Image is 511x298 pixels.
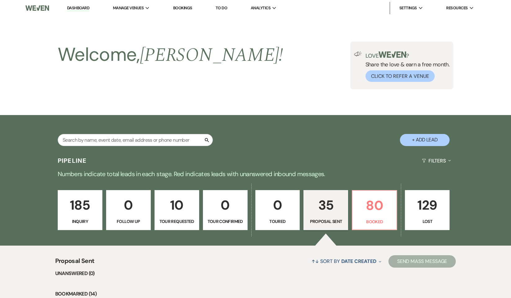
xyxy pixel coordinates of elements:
p: Lost [409,218,446,225]
span: Resources [446,5,468,11]
span: Date Created [341,258,376,265]
span: ↑↓ [312,258,319,265]
a: Dashboard [67,5,89,11]
button: + Add Lead [400,134,450,146]
p: 35 [307,195,344,216]
p: Follow Up [110,218,147,225]
p: 185 [62,195,98,216]
input: Search by name, event date, email address or phone number [58,134,213,146]
p: Booked [356,218,393,225]
img: weven-logo-green.svg [379,51,406,58]
p: Tour Confirmed [207,218,244,225]
a: 0Follow Up [106,190,151,230]
span: Proposal Sent [55,256,95,269]
p: Toured [259,218,296,225]
p: 129 [409,195,446,216]
p: Proposal Sent [307,218,344,225]
a: To Do [216,5,227,11]
p: Inquiry [62,218,98,225]
li: Unanswered (0) [55,269,456,278]
a: 185Inquiry [58,190,102,230]
button: Filters [419,153,453,169]
p: 0 [110,195,147,216]
p: 0 [259,195,296,216]
p: Numbers indicate total leads in each stage. Red indicates leads with unanswered inbound messages. [32,169,479,179]
div: Share the love & earn a free month. [362,51,450,82]
button: Click to Refer a Venue [365,70,435,82]
a: Bookings [173,5,192,11]
a: 80Booked [352,190,397,230]
a: 10Tour Requested [155,190,199,230]
p: Love ? [365,51,450,59]
a: 0Toured [255,190,300,230]
h3: Pipeline [58,156,87,165]
p: 80 [356,195,393,216]
a: 129Lost [405,190,450,230]
button: Sort By Date Created [309,253,383,269]
p: Tour Requested [159,218,195,225]
img: Weven Logo [25,2,49,15]
h2: Welcome, [58,42,283,68]
a: 35Proposal Sent [303,190,348,230]
span: [PERSON_NAME] ! [140,41,283,69]
p: 0 [207,195,244,216]
a: 0Tour Confirmed [203,190,248,230]
button: Send Mass Message [388,255,456,268]
li: Bookmarked (14) [55,290,456,298]
img: loud-speaker-illustration.svg [354,51,362,56]
p: 10 [159,195,195,216]
span: Settings [399,5,417,11]
span: Manage Venues [113,5,144,11]
span: Analytics [251,5,271,11]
